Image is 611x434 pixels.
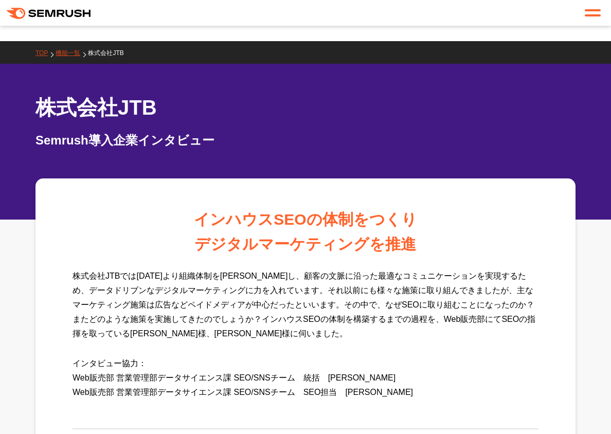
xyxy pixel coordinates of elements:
[35,93,576,123] h1: 株式会社JTB
[35,49,56,57] a: TOP
[56,49,88,57] a: 機能一覧
[73,269,538,356] p: 株式会社JTBでは[DATE]より組織体制を[PERSON_NAME]し、顧客の文脈に沿った最適なコミュニケーションを実現するため、データドリブンなデジタルマーケティングに力を入れています。それ...
[194,207,417,257] div: インハウスSEOの体制をつくり デジタルマーケティングを推進
[73,356,538,415] p: インタビュー協力： Web販売部 営業管理部データサイエンス課 SEO/SNSチーム 統括 [PERSON_NAME] Web販売部 営業管理部データサイエンス課 SEO/SNSチーム SEO担...
[88,49,131,57] a: 株式会社JTB
[35,131,576,150] div: Semrush導入企業インタビュー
